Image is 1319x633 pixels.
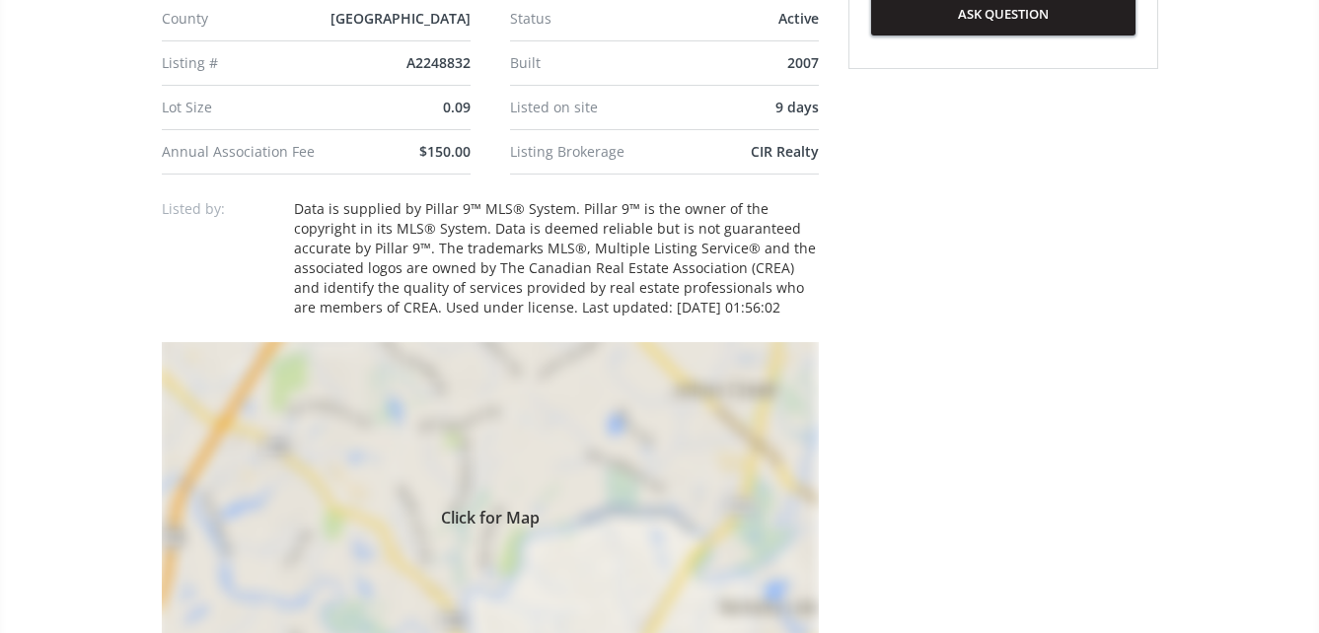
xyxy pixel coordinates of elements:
span: CIR Realty [751,142,819,161]
div: Listing # [162,56,326,70]
span: Active [778,9,819,28]
div: Annual Association Fee [162,145,326,159]
span: 9 days [775,98,819,116]
p: Listed by: [162,199,280,219]
span: $150.00 [419,142,471,161]
div: Lot Size [162,101,326,114]
span: 0.09 [443,98,471,116]
div: Listing Brokerage [510,145,674,159]
span: [GEOGRAPHIC_DATA] [330,9,471,28]
span: A2248832 [406,53,471,72]
div: Status [510,12,674,26]
div: Data is supplied by Pillar 9™ MLS® System. Pillar 9™ is the owner of the copyright in its MLS® Sy... [294,199,819,317]
span: Click for Map [162,507,819,523]
span: 2007 [787,53,819,72]
div: County [162,12,326,26]
div: Built [510,56,674,70]
div: Listed on site [510,101,674,114]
